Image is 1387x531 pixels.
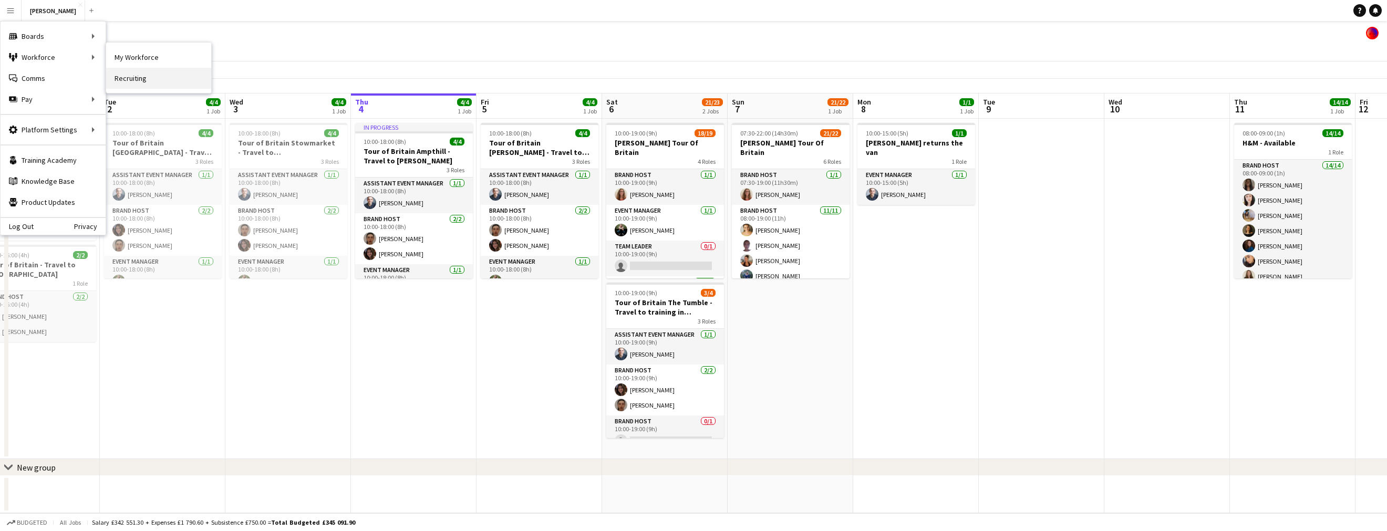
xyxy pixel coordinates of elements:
[364,138,406,145] span: 10:00-18:00 (8h)
[820,129,841,137] span: 21/22
[355,147,473,165] h3: Tour of Britain Ampthill - Travel to [PERSON_NAME]
[856,103,871,115] span: 8
[606,97,618,107] span: Sat
[698,317,716,325] span: 3 Roles
[732,123,850,278] app-job-card: 07:30-22:00 (14h30m)21/22[PERSON_NAME] Tour Of Britain6 RolesBrand Host1/107:30-19:00 (11h30m)[PE...
[104,205,222,256] app-card-role: Brand Host2/210:00-18:00 (8h)[PERSON_NAME][PERSON_NAME]
[104,97,116,107] span: Tue
[447,166,464,174] span: 3 Roles
[73,251,88,259] span: 2/2
[1,150,106,171] a: Training Academy
[481,138,598,157] h3: Tour of Britain [PERSON_NAME] - Travel to The Tumble/[GEOGRAPHIC_DATA]
[827,98,848,106] span: 21/22
[206,107,220,115] div: 1 Job
[828,107,848,115] div: 1 Job
[1233,103,1247,115] span: 11
[606,415,724,451] app-card-role: Brand Host0/110:00-19:00 (9h)
[1360,97,1368,107] span: Fri
[1,68,106,89] a: Comms
[1366,27,1379,39] app-user-avatar: Tobin James
[230,205,347,256] app-card-role: Brand Host2/210:00-18:00 (8h)[PERSON_NAME][PERSON_NAME]
[606,283,724,438] app-job-card: 10:00-19:00 (9h)3/4Tour of Britain The Tumble - Travel to training in [GEOGRAPHIC_DATA]3 RolesAss...
[740,129,798,137] span: 07:30-22:00 (14h30m)
[5,517,49,528] button: Budgeted
[1,192,106,213] a: Product Updates
[605,103,618,115] span: 6
[206,98,221,106] span: 4/4
[112,129,155,137] span: 10:00-18:00 (8h)
[92,518,355,526] div: Salary £342 551.30 + Expenses £1 790.60 + Subsistence £750.00 =
[615,289,657,297] span: 10:00-19:00 (9h)
[606,365,724,415] app-card-role: Brand Host2/210:00-19:00 (9h)[PERSON_NAME][PERSON_NAME]
[481,97,489,107] span: Fri
[73,279,88,287] span: 1 Role
[355,123,473,131] div: In progress
[583,98,597,106] span: 4/4
[606,205,724,241] app-card-role: Event Manager1/110:00-19:00 (9h)[PERSON_NAME]
[355,264,473,300] app-card-role: Event Manager1/110:00-18:00 (8h)
[324,129,339,137] span: 4/4
[355,123,473,278] div: In progress10:00-18:00 (8h)4/4Tour of Britain Ampthill - Travel to [PERSON_NAME]3 RolesAssistant ...
[1234,160,1352,393] app-card-role: Brand Host14/1408:00-09:00 (1h)[PERSON_NAME][PERSON_NAME][PERSON_NAME][PERSON_NAME][PERSON_NAME][...
[104,138,222,157] h3: Tour of Britain [GEOGRAPHIC_DATA] - Travel to [GEOGRAPHIC_DATA]
[457,98,472,106] span: 4/4
[1,47,106,68] div: Workforce
[238,129,281,137] span: 10:00-18:00 (8h)
[857,138,975,157] h3: [PERSON_NAME] returns the van
[230,123,347,278] app-job-card: 10:00-18:00 (8h)4/4Tour of Britain Stowmarket - Travel to [GEOGRAPHIC_DATA]3 RolesAssistant Event...
[732,97,744,107] span: Sun
[271,518,355,526] span: Total Budgeted £345 091.90
[701,289,716,297] span: 3/4
[17,519,47,526] span: Budgeted
[1,26,106,47] div: Boards
[1330,98,1351,106] span: 14/14
[321,158,339,165] span: 3 Roles
[857,97,871,107] span: Mon
[481,169,598,205] app-card-role: Assistant Event Manager1/110:00-18:00 (8h)[PERSON_NAME]
[74,222,106,231] a: Privacy
[732,169,850,205] app-card-role: Brand Host1/107:30-19:00 (11h30m)[PERSON_NAME]
[489,129,532,137] span: 10:00-18:00 (8h)
[606,169,724,205] app-card-role: Brand Host1/110:00-19:00 (9h)[PERSON_NAME]
[481,256,598,291] app-card-role: Event Manager1/110:00-18:00 (8h)[PERSON_NAME]
[606,329,724,365] app-card-role: Assistant Event Manager1/110:00-19:00 (9h)[PERSON_NAME]
[959,98,974,106] span: 1/1
[951,158,967,165] span: 1 Role
[1,119,106,140] div: Platform Settings
[106,68,211,89] a: Recruiting
[1,222,34,231] a: Log Out
[583,107,597,115] div: 1 Job
[1,171,106,192] a: Knowledge Base
[355,97,368,107] span: Thu
[458,107,471,115] div: 1 Job
[450,138,464,145] span: 4/4
[1358,103,1368,115] span: 12
[695,129,716,137] span: 18/19
[481,123,598,278] app-job-card: 10:00-18:00 (8h)4/4Tour of Britain [PERSON_NAME] - Travel to The Tumble/[GEOGRAPHIC_DATA]3 RolesA...
[481,205,598,256] app-card-role: Brand Host2/210:00-18:00 (8h)[PERSON_NAME][PERSON_NAME]
[199,129,213,137] span: 4/4
[606,241,724,276] app-card-role: Team Leader0/110:00-19:00 (9h)
[332,98,346,106] span: 4/4
[102,103,116,115] span: 2
[195,158,213,165] span: 3 Roles
[866,129,908,137] span: 10:00-15:00 (5h)
[1234,138,1352,148] h3: H&M - Available
[698,158,716,165] span: 4 Roles
[479,103,489,115] span: 5
[702,98,723,106] span: 21/23
[1243,129,1285,137] span: 08:00-09:00 (1h)
[960,107,974,115] div: 1 Job
[104,123,222,278] app-job-card: 10:00-18:00 (8h)4/4Tour of Britain [GEOGRAPHIC_DATA] - Travel to [GEOGRAPHIC_DATA]3 RolesAssistan...
[732,205,850,393] app-card-role: Brand Host11/1108:00-19:00 (11h)[PERSON_NAME][PERSON_NAME][PERSON_NAME][PERSON_NAME]
[952,129,967,137] span: 1/1
[58,518,83,526] span: All jobs
[702,107,722,115] div: 2 Jobs
[22,1,85,21] button: [PERSON_NAME]
[857,123,975,205] div: 10:00-15:00 (5h)1/1[PERSON_NAME] returns the van1 RoleEvent Manager1/110:00-15:00 (5h)[PERSON_NAME]
[606,123,724,278] div: 10:00-19:00 (9h)18/19[PERSON_NAME] Tour Of Britain4 RolesBrand Host1/110:00-19:00 (9h)[PERSON_NAM...
[983,97,995,107] span: Tue
[615,129,657,137] span: 10:00-19:00 (9h)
